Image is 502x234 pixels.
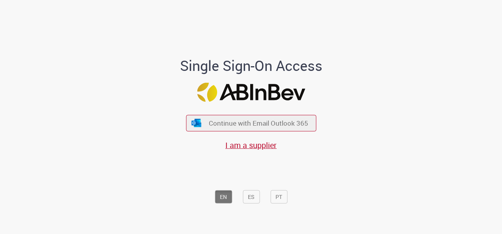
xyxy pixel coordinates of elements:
[225,139,277,150] a: I am a supplier
[191,119,202,127] img: ícone Azure/Microsoft 360
[142,58,361,73] h1: Single Sign-On Access
[243,190,260,203] button: ES
[186,115,316,131] button: ícone Azure/Microsoft 360 Continue with Email Outlook 365
[197,83,305,102] img: Logo ABInBev
[270,190,287,203] button: PT
[209,119,308,128] span: Continue with Email Outlook 365
[215,190,232,203] button: EN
